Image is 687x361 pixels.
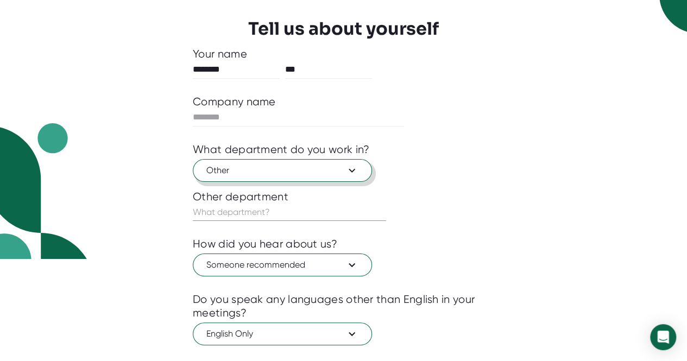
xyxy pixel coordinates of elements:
div: Do you speak any languages other than English in your meetings? [193,293,494,320]
span: English Only [206,327,358,340]
div: Your name [193,47,494,61]
span: Other [206,164,358,177]
div: How did you hear about us? [193,237,337,251]
h3: Tell us about yourself [248,18,439,39]
div: Open Intercom Messenger [650,324,676,350]
button: Someone recommended [193,254,372,276]
button: English Only [193,322,372,345]
div: Company name [193,95,276,109]
input: What department? [193,204,386,221]
div: What department do you work in? [193,143,369,156]
span: Someone recommended [206,258,358,271]
button: Other [193,159,372,182]
div: Other department [193,190,494,204]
